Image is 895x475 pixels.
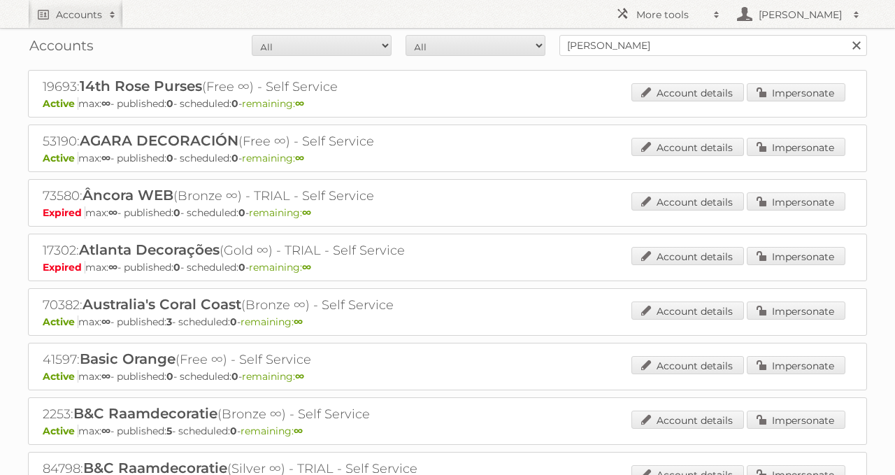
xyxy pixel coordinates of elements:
a: Account details [631,83,744,101]
h2: 73580: (Bronze ∞) - TRIAL - Self Service [43,187,532,205]
span: Expired [43,261,85,274]
strong: ∞ [101,152,110,164]
strong: ∞ [101,97,110,110]
h2: 70382: (Bronze ∞) - Self Service [43,296,532,314]
span: Âncora WEB [83,187,173,204]
span: remaining: [241,425,303,437]
strong: ∞ [302,206,311,219]
strong: 3 [166,316,172,328]
a: Impersonate [747,302,845,320]
strong: 0 [238,261,245,274]
a: Impersonate [747,138,845,156]
a: Account details [631,247,744,265]
strong: 0 [230,316,237,328]
p: max: - published: - scheduled: - [43,370,852,383]
strong: ∞ [295,97,304,110]
strong: ∞ [101,425,110,437]
p: max: - published: - scheduled: - [43,152,852,164]
strong: ∞ [101,316,110,328]
strong: ∞ [295,370,304,383]
a: Impersonate [747,411,845,429]
p: max: - published: - scheduled: - [43,97,852,110]
strong: 0 [231,152,238,164]
p: max: - published: - scheduled: - [43,206,852,219]
p: max: - published: - scheduled: - [43,261,852,274]
a: Account details [631,356,744,374]
strong: ∞ [101,370,110,383]
a: Account details [631,411,744,429]
strong: 0 [173,206,180,219]
span: remaining: [242,97,304,110]
span: Active [43,425,78,437]
span: Active [43,152,78,164]
strong: 0 [230,425,237,437]
span: remaining: [241,316,303,328]
span: remaining: [249,206,311,219]
span: B&C Raamdecoratie [73,405,217,422]
span: remaining: [249,261,311,274]
strong: ∞ [295,152,304,164]
h2: 17302: (Gold ∞) - TRIAL - Self Service [43,241,532,260]
h2: 41597: (Free ∞) - Self Service [43,350,532,369]
strong: 0 [166,97,173,110]
a: Impersonate [747,83,845,101]
h2: [PERSON_NAME] [755,8,846,22]
span: remaining: [242,370,304,383]
strong: 0 [166,370,173,383]
span: Expired [43,206,85,219]
strong: ∞ [294,316,303,328]
strong: 0 [238,206,245,219]
strong: ∞ [108,206,117,219]
span: Australia's Coral Coast [83,296,241,313]
span: 14th Rose Purses [80,78,202,94]
strong: ∞ [302,261,311,274]
strong: ∞ [108,261,117,274]
h2: 19693: (Free ∞) - Self Service [43,78,532,96]
p: max: - published: - scheduled: - [43,425,852,437]
span: Active [43,370,78,383]
strong: 0 [166,152,173,164]
strong: 0 [231,370,238,383]
p: max: - published: - scheduled: - [43,316,852,328]
span: Atlanta Decorações [79,241,220,258]
strong: ∞ [294,425,303,437]
span: Basic Orange [80,350,176,367]
strong: 5 [166,425,172,437]
h2: More tools [636,8,706,22]
a: Impersonate [747,247,845,265]
a: Account details [631,138,744,156]
span: Active [43,97,78,110]
h2: 53190: (Free ∞) - Self Service [43,132,532,150]
h2: 2253: (Bronze ∞) - Self Service [43,405,532,423]
a: Account details [631,302,744,320]
span: AGARA DECORACIÓN [80,132,238,149]
h2: Accounts [56,8,102,22]
strong: 0 [173,261,180,274]
span: Active [43,316,78,328]
a: Account details [631,192,744,211]
strong: 0 [231,97,238,110]
span: remaining: [242,152,304,164]
a: Impersonate [747,192,845,211]
a: Impersonate [747,356,845,374]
